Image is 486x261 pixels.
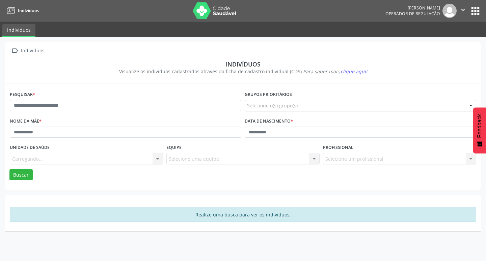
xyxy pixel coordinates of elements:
div: Visualize os indivíduos cadastrados através da ficha de cadastro individual (CDS). [15,68,471,75]
i:  [459,6,467,14]
a: Indivíduos [2,24,35,37]
span: Selecione o(s) grupo(s) [247,102,298,109]
label: Pesquisar [10,89,35,100]
button: apps [469,5,481,17]
label: Unidade de saúde [10,142,50,153]
a: Indivíduos [5,5,39,16]
span: Indivíduos [18,8,39,14]
i:  [10,46,20,56]
span: clique aqui! [341,68,367,75]
span: Feedback [477,114,483,138]
label: Profissional [323,142,353,153]
label: Data de nascimento [245,116,293,127]
img: img [442,4,457,18]
button: Buscar [9,169,33,181]
div: [PERSON_NAME] [385,5,440,11]
button: Feedback - Mostrar pesquisa [473,107,486,153]
i: Para saber mais, [303,68,367,75]
label: Grupos prioritários [245,89,292,100]
div: Indivíduos [20,46,46,56]
div: Realize uma busca para ver os indivíduos. [10,207,476,222]
span: Operador de regulação [385,11,440,17]
label: Nome da mãe [10,116,42,127]
label: Equipe [166,142,182,153]
button:  [457,4,469,18]
div: Indivíduos [15,60,471,68]
a:  Indivíduos [10,46,46,56]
